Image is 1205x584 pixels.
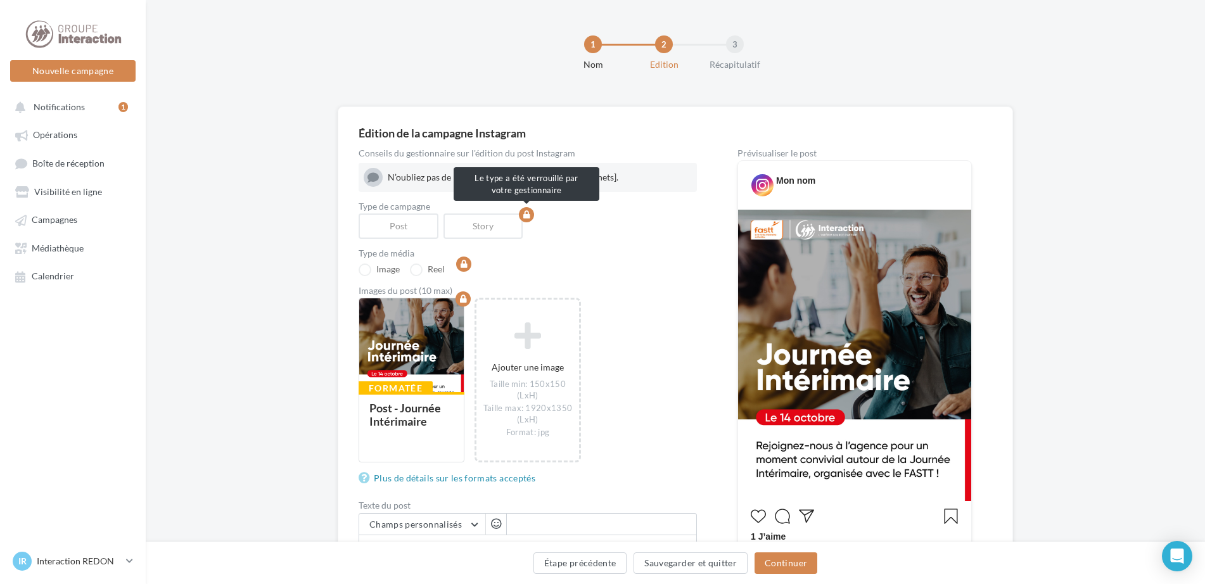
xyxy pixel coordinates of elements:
[8,180,138,203] a: Visibilité en ligne
[533,552,627,574] button: Étape précédente
[751,530,959,546] div: 1 J’aime
[10,60,136,82] button: Nouvelle campagne
[454,167,599,201] div: Le type a été verrouillé par votre gestionnaire
[359,471,540,486] a: Plus de détails sur les formats acceptés
[369,401,441,428] div: Post - Journée Intérimaire
[694,58,775,71] div: Récapitulatif
[359,202,697,211] label: Type de campagne
[359,249,697,258] label: Type de média
[359,381,433,395] div: Formatée
[359,127,992,139] div: Édition de la campagne Instagram
[359,149,697,158] div: Conseils du gestionnaire sur l'édition du post Instagram
[943,509,959,524] svg: Enregistrer
[655,35,673,53] div: 2
[359,286,697,295] div: Images du post (10 max)
[776,174,815,187] div: Mon nom
[388,171,692,184] div: N’oubliez pas de modifier les informations entre [crochets].
[634,552,748,574] button: Sauvegarder et quitter
[359,514,485,535] button: Champs personnalisés
[8,95,133,118] button: Notifications 1
[8,151,138,175] a: Boîte de réception
[8,208,138,231] a: Campagnes
[584,35,602,53] div: 1
[32,271,74,282] span: Calendrier
[369,519,462,530] span: Champs personnalisés
[799,509,814,524] svg: Partager la publication
[34,186,102,197] span: Visibilité en ligne
[552,58,634,71] div: Nom
[1162,541,1192,571] div: Open Intercom Messenger
[10,549,136,573] a: IR Interaction REDON
[737,149,972,158] div: Prévisualiser le post
[8,236,138,259] a: Médiathèque
[8,123,138,146] a: Opérations
[32,215,77,225] span: Campagnes
[726,35,744,53] div: 3
[33,130,77,141] span: Opérations
[751,509,766,524] svg: J’aime
[37,555,121,568] p: Interaction REDON
[32,243,84,253] span: Médiathèque
[18,555,27,568] span: IR
[775,509,790,524] svg: Commenter
[8,264,138,287] a: Calendrier
[755,552,817,574] button: Continuer
[118,102,128,112] div: 1
[359,501,697,510] label: Texte du post
[623,58,705,71] div: Edition
[34,101,85,112] span: Notifications
[32,158,105,168] span: Boîte de réception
